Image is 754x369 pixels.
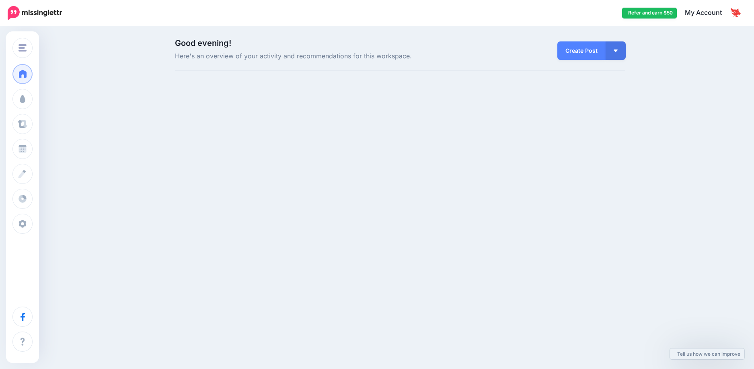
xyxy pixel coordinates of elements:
[557,41,606,60] a: Create Post
[614,49,618,52] img: arrow-down-white.png
[175,51,471,62] span: Here's an overview of your activity and recommendations for this workspace.
[677,3,742,23] a: My Account
[670,348,744,359] a: Tell us how we can improve
[175,38,231,48] span: Good evening!
[622,8,677,19] a: Refer and earn $50
[8,6,62,20] img: Missinglettr
[18,44,27,52] img: menu.png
